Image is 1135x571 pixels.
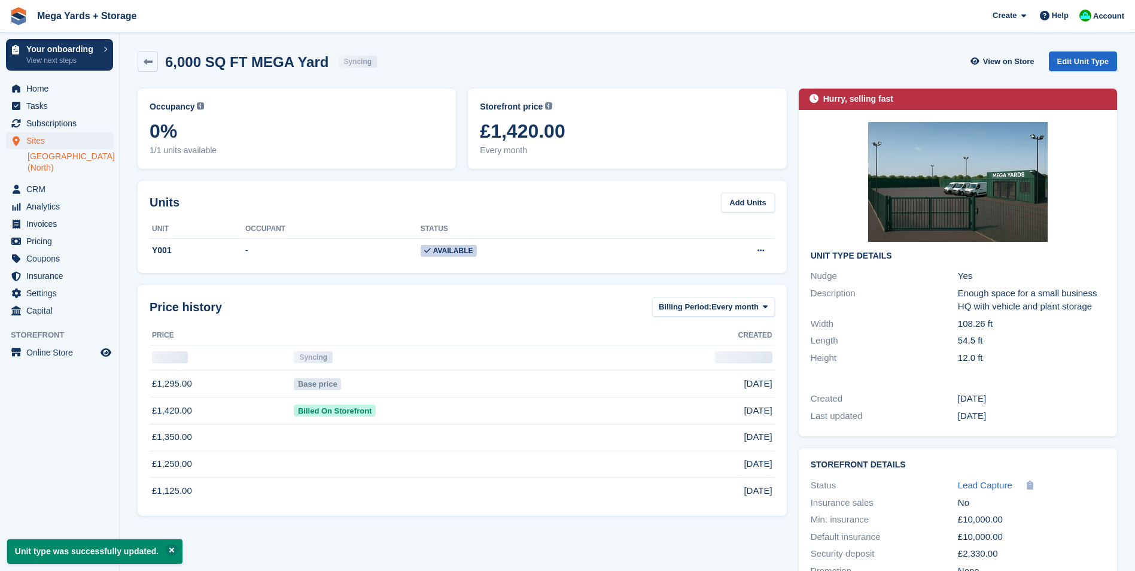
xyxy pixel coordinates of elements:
span: Help [1052,10,1069,22]
a: menu [6,132,113,149]
h2: Storefront Details [811,460,1105,470]
div: Security deposit [811,547,958,561]
a: menu [6,80,113,97]
div: Status [811,479,958,493]
span: Every month [480,144,774,157]
a: menu [6,115,113,132]
h2: Units [150,193,179,211]
p: Your onboarding [26,45,98,53]
span: Insurance [26,268,98,284]
div: £10,000.00 [958,530,1105,544]
div: Insurance sales [811,496,958,510]
img: icon-info-grey-7440780725fd019a000dd9b08b2336e03edf1995a4989e88bcd33f0948082b44.svg [197,102,204,110]
div: Height [811,351,958,365]
a: Edit Unit Type [1049,51,1117,71]
p: Unit type was successfully updated. [7,539,182,564]
a: menu [6,98,113,114]
p: View next steps [26,55,98,66]
img: stora-icon-8386f47178a22dfd0bd8f6a31ec36ba5ce8667c1dd55bd0f319d3a0aa187defe.svg [10,7,28,25]
th: Status [421,220,665,239]
div: [DATE] [958,409,1105,423]
a: Lead Capture [958,479,1012,493]
button: Billing Period: Every month [652,297,775,317]
th: Price [150,326,291,345]
div: Default insurance [811,530,958,544]
span: Occupancy [150,101,194,113]
span: Invoices [26,215,98,232]
div: 54.5 ft [958,334,1105,348]
div: No [958,496,1105,510]
span: Every month [711,301,759,313]
span: [DATE] [744,484,772,498]
a: menu [6,181,113,198]
a: menu [6,233,113,250]
span: Coupons [26,250,98,267]
div: £10,000.00 [958,513,1105,527]
td: £1,350.00 [150,424,291,451]
span: [DATE] [744,377,772,391]
td: £1,125.00 [150,478,291,504]
th: Occupant [245,220,421,239]
div: Hurry, selling fast [823,93,893,105]
div: 12.0 ft [958,351,1105,365]
td: - [245,238,421,263]
a: Mega Yards + Storage [32,6,141,26]
td: £1,295.00 [150,370,291,397]
span: [DATE] [744,404,772,418]
a: menu [6,285,113,302]
h2: Unit Type details [811,251,1105,261]
span: Sites [26,132,98,149]
div: Description [811,287,958,314]
span: 0% [150,120,444,142]
div: £2,330.00 [958,547,1105,561]
a: menu [6,344,113,361]
a: Add Units [721,193,774,212]
img: Ben Ainscough [1079,10,1091,22]
td: £1,250.00 [150,451,291,478]
span: Online Store [26,344,98,361]
span: Home [26,80,98,97]
a: Preview store [99,345,113,360]
img: Commercial%20Storage%20Yard%20under%20Clear%20Sky.jpeg [868,122,1048,242]
h2: 6,000 SQ FT MEGA Yard [165,54,328,70]
span: Lead Capture [958,480,1012,490]
th: Unit [150,220,245,239]
div: Nudge [811,269,958,283]
span: 1/1 units available [150,144,444,157]
div: Y001 [150,244,245,257]
span: Capital [26,302,98,319]
div: Yes [958,269,1105,283]
span: Create [993,10,1017,22]
a: View on Store [969,51,1039,71]
div: Created [811,392,958,406]
span: Storefront [11,329,119,341]
span: [DATE] [744,457,772,471]
a: menu [6,268,113,284]
img: icon-info-grey-7440780725fd019a000dd9b08b2336e03edf1995a4989e88bcd33f0948082b44.svg [545,102,552,110]
a: menu [6,302,113,319]
span: Account [1093,10,1124,22]
span: Created [738,330,772,341]
div: Last updated [811,409,958,423]
span: Price history [150,298,222,316]
div: Syncing [294,351,333,363]
div: Enough space for a small business HQ with vehicle and plant storage [958,287,1105,314]
span: Base price [294,378,341,390]
span: Available [421,245,477,257]
span: Settings [26,285,98,302]
div: [DATE] [958,392,1105,406]
td: £1,420.00 [150,397,291,424]
span: Billing Period: [659,301,711,313]
span: Billed On Storefront [294,405,376,417]
span: Analytics [26,198,98,215]
div: Length [811,334,958,348]
div: Width [811,317,958,331]
span: CRM [26,181,98,198]
a: [GEOGRAPHIC_DATA] (North) [28,151,113,174]
span: £1,420.00 [480,120,774,142]
span: [DATE] [744,430,772,444]
div: Syncing [338,56,377,68]
div: 108.26 ft [958,317,1105,331]
span: Pricing [26,233,98,250]
span: Tasks [26,98,98,114]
